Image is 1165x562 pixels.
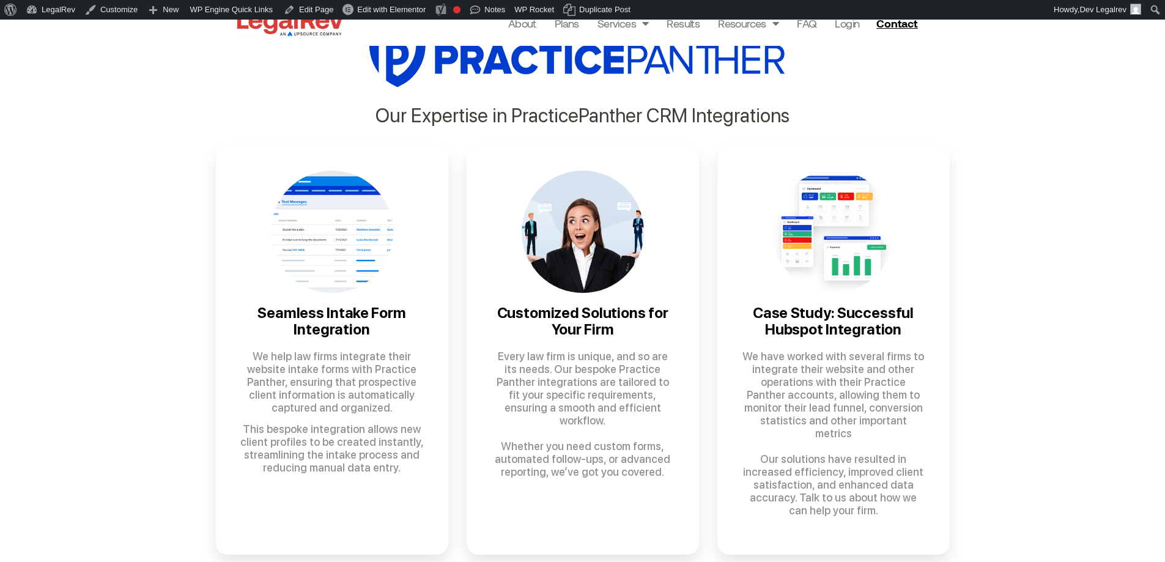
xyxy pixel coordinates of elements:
span: Edit with Elementor [357,5,426,14]
a: Resources [718,15,779,32]
h3: Case Study: Successful Hubspot Integration [742,305,925,338]
p: Every law firm is unique, and so are its needs. Our bespoke Practice Panther integrations are tai... [491,350,675,478]
a: Results [667,15,700,32]
a: Login [835,15,859,32]
span: Contact [876,18,917,29]
p: This bespoke integration allows new client profiles to be created instantly, streamlining the int... [240,423,424,474]
a: About [508,15,536,32]
a: Services [597,15,649,32]
a: Plans [555,15,579,32]
img: Case Study: Successful Hubspot Integration [772,171,895,293]
div: Focus keyphrase not set [453,6,460,13]
nav: Menu [508,15,860,32]
h3: Seamless Intake Form Integration [240,305,424,338]
p: We have worked with several firms to integrate their website and other operations with their Prac... [742,350,925,517]
img: Practice Panther Logo [360,19,805,95]
a: FAQ [797,15,816,32]
p: Our Expertise in PracticePanther CRM Integrations [216,107,950,125]
span: Dev Legalrev [1079,5,1126,14]
h3: Customized Solutions for Your Firm [491,305,675,338]
p: We help law firms integrate their website intake forms with Practice Panther, ensuring that prosp... [240,350,424,414]
a: Contact [871,13,925,33]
